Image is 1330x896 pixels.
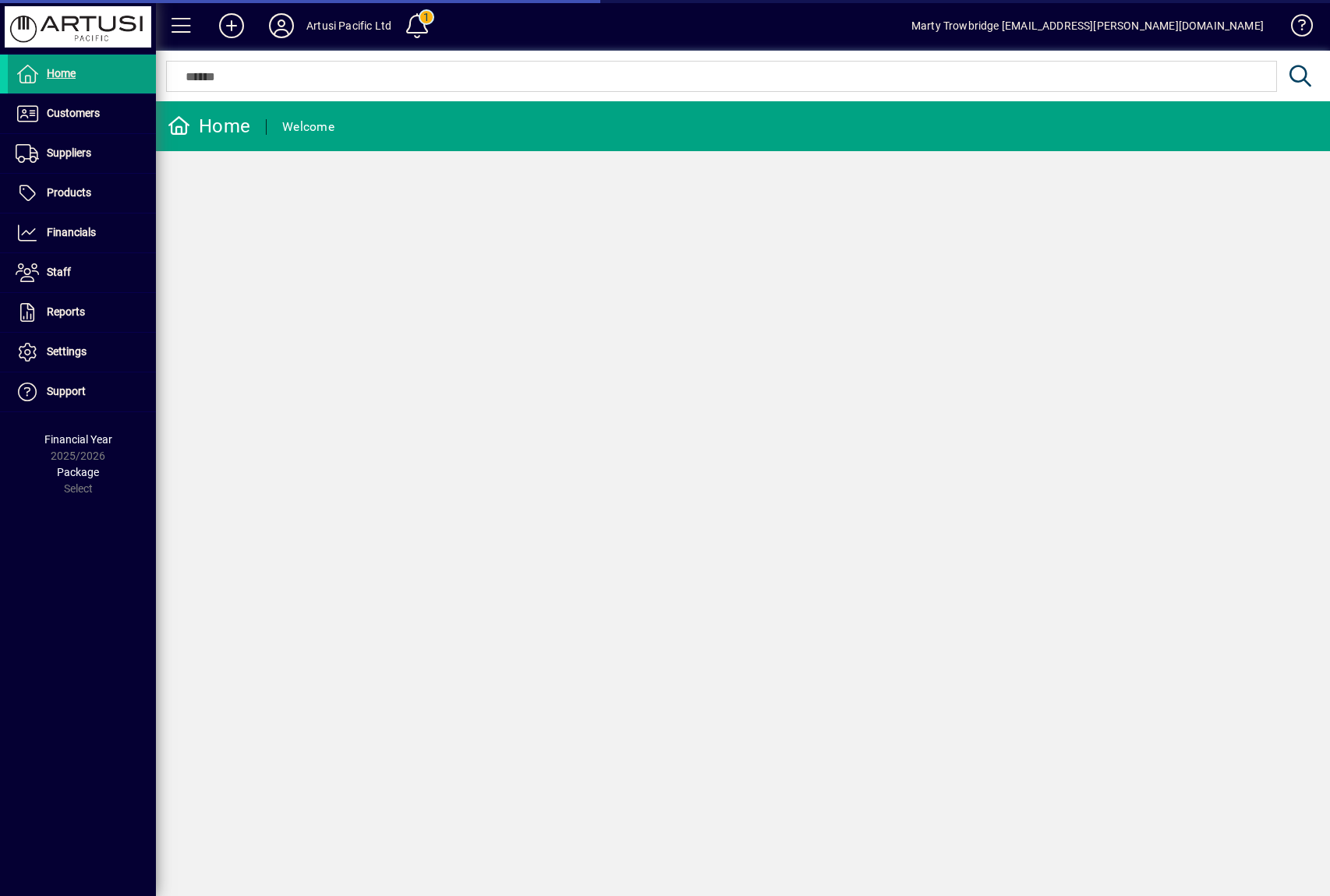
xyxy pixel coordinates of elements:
[8,94,156,133] a: Customers
[282,115,334,139] div: Welcome
[47,146,91,159] span: Suppliers
[8,213,156,252] a: Financials
[8,134,156,173] a: Suppliers
[8,253,156,292] a: Staff
[47,186,91,199] span: Products
[256,12,306,40] button: Profile
[8,333,156,372] a: Settings
[57,466,99,478] span: Package
[306,13,391,38] div: Artusi Pacific Ltd
[47,345,87,358] span: Settings
[47,266,71,278] span: Staff
[44,433,112,446] span: Financial Year
[8,174,156,213] a: Products
[47,226,96,238] span: Financials
[911,13,1264,38] div: Marty Trowbridge [EMAIL_ADDRESS][PERSON_NAME][DOMAIN_NAME]
[47,385,86,397] span: Support
[207,12,256,40] button: Add
[8,293,156,332] a: Reports
[8,372,156,411] a: Support
[47,305,85,318] span: Reports
[1279,3,1311,54] a: Knowledge Base
[47,107,100,119] span: Customers
[47,67,76,79] span: Home
[168,114,250,139] div: Home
